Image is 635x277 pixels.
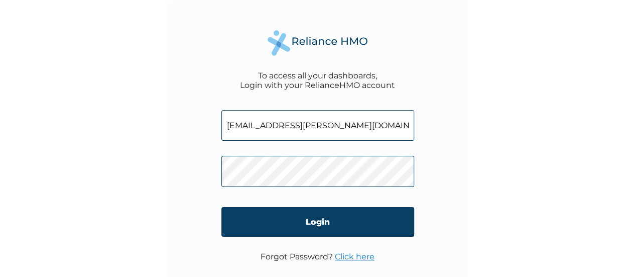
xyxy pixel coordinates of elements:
[261,252,374,261] p: Forgot Password?
[268,30,368,56] img: Reliance Health's Logo
[335,252,374,261] a: Click here
[221,110,414,141] input: Email address or HMO ID
[240,71,395,90] div: To access all your dashboards, Login with your RelianceHMO account
[221,207,414,237] input: Login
